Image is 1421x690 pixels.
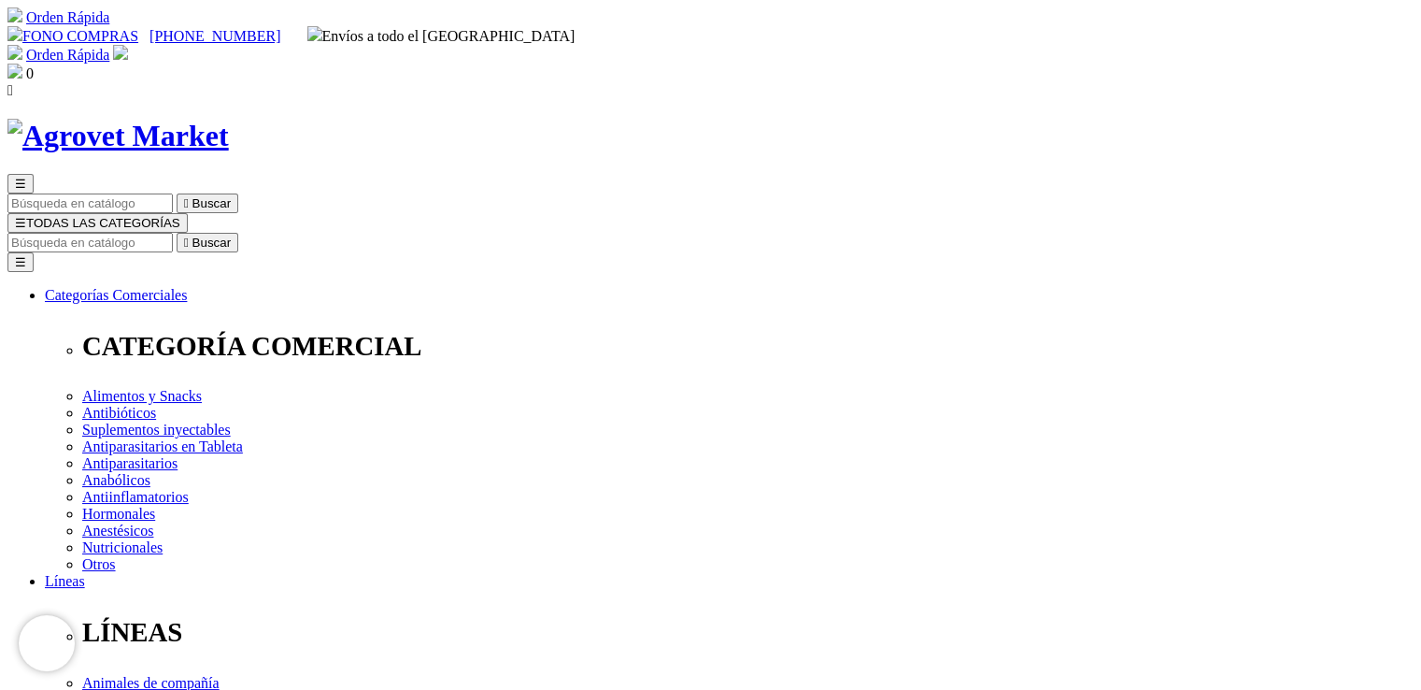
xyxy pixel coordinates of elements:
button: ☰ [7,252,34,272]
a: Líneas [45,573,85,589]
button:  Buscar [177,233,238,252]
img: shopping-cart.svg [7,45,22,60]
span: Buscar [192,236,231,250]
a: Orden Rápida [26,9,109,25]
span: Envíos a todo el [GEOGRAPHIC_DATA] [307,28,576,44]
a: Anabólicos [82,472,150,488]
a: Otros [82,556,116,572]
a: Antibióticos [82,405,156,421]
a: Antiparasitarios [82,455,178,471]
button: ☰ [7,174,34,194]
a: Antiparasitarios en Tableta [82,438,243,454]
a: Acceda a su cuenta de cliente [113,47,128,63]
img: shopping-cart.svg [7,7,22,22]
a: Antiinflamatorios [82,489,189,505]
a: Orden Rápida [26,47,109,63]
a: Hormonales [82,506,155,522]
img: delivery-truck.svg [307,26,322,41]
p: LÍNEAS [82,617,1414,648]
a: FONO COMPRAS [7,28,138,44]
button: ☰TODAS LAS CATEGORÍAS [7,213,188,233]
a: Nutricionales [82,539,163,555]
img: user.svg [113,45,128,60]
iframe: Brevo live chat [19,615,75,671]
p: CATEGORÍA COMERCIAL [82,331,1414,362]
i:  [184,196,189,210]
a: Alimentos y Snacks [82,388,202,404]
img: phone.svg [7,26,22,41]
img: shopping-bag.svg [7,64,22,79]
a: Suplementos inyectables [82,422,231,438]
i:  [7,82,13,98]
input: Buscar [7,233,173,252]
a: Categorías Comerciales [45,287,187,303]
img: Agrovet Market [7,119,229,153]
span: 0 [26,65,34,81]
span: ☰ [15,177,26,191]
span: ☰ [15,216,26,230]
span: Buscar [192,196,231,210]
i:  [184,236,189,250]
a: Anestésicos [82,523,153,539]
a: [PHONE_NUMBER] [149,28,280,44]
input: Buscar [7,194,173,213]
button:  Buscar [177,194,238,213]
